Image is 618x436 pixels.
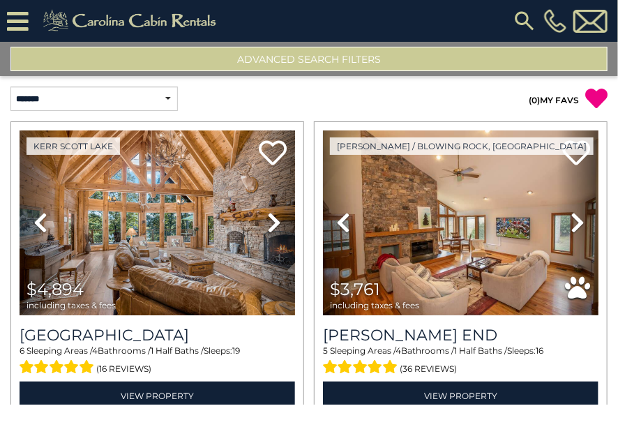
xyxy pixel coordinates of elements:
[20,326,295,345] a: [GEOGRAPHIC_DATA]
[536,345,543,356] span: 16
[232,345,240,356] span: 19
[27,137,120,155] a: Kerr Scott Lake
[330,137,594,155] a: [PERSON_NAME] / Blowing Rock, [GEOGRAPHIC_DATA]
[20,130,295,315] img: thumbnail_163277924.jpeg
[323,326,598,345] h3: Moss End
[36,7,228,35] img: Khaki-logo.png
[454,345,507,356] span: 1 Half Baths /
[27,279,84,299] span: $4,894
[330,279,380,299] span: $3,761
[529,95,579,105] a: (0)MY FAVS
[20,345,24,356] span: 6
[27,301,116,310] span: including taxes & fees
[395,345,401,356] span: 4
[97,360,152,378] span: (16 reviews)
[323,345,598,378] div: Sleeping Areas / Bathrooms / Sleeps:
[400,360,458,378] span: (36 reviews)
[151,345,204,356] span: 1 Half Baths /
[512,8,537,33] img: search-regular.svg
[92,345,98,356] span: 4
[20,345,295,378] div: Sleeping Areas / Bathrooms / Sleeps:
[20,326,295,345] h3: Lake Haven Lodge
[541,9,570,33] a: [PHONE_NUMBER]
[20,382,295,410] a: View Property
[532,95,537,105] span: 0
[529,95,540,105] span: ( )
[323,130,598,315] img: thumbnail_163280322.jpeg
[330,301,419,310] span: including taxes & fees
[323,326,598,345] a: [PERSON_NAME] End
[259,139,287,169] a: Add to favorites
[10,47,608,71] button: Advanced Search Filters
[323,345,328,356] span: 5
[323,382,598,410] a: View Property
